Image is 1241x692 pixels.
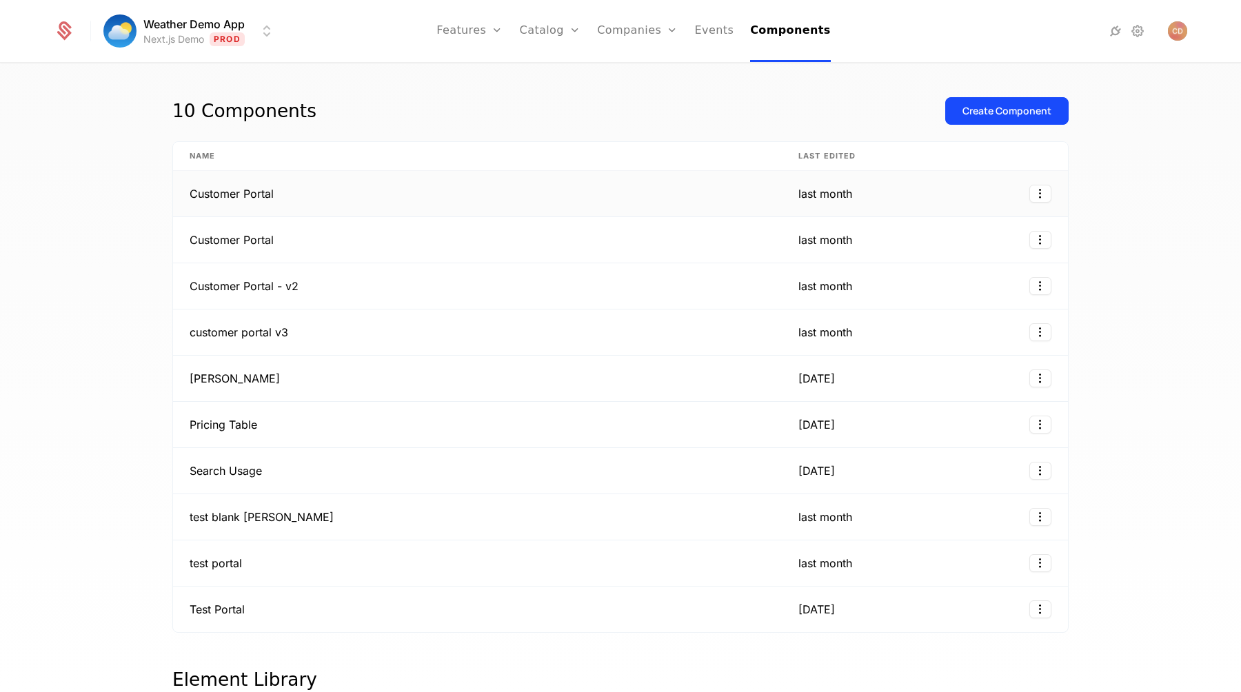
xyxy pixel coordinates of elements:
[1029,231,1051,249] button: Select action
[1029,462,1051,480] button: Select action
[1029,508,1051,526] button: Select action
[798,324,862,340] div: last month
[798,416,862,433] div: [DATE]
[798,462,862,479] div: [DATE]
[798,232,862,248] div: last month
[172,97,316,125] div: 10 Components
[1168,21,1187,41] button: Open user button
[798,509,862,525] div: last month
[945,97,1069,125] button: Create Component
[1107,23,1124,39] a: Integrations
[103,14,137,48] img: Weather Demo App
[143,16,245,32] span: Weather Demo App
[173,171,782,217] td: Customer Portal
[210,32,245,46] span: Prod
[1029,277,1051,295] button: Select action
[173,356,782,402] td: [PERSON_NAME]
[782,142,878,171] th: Last edited
[173,402,782,448] td: Pricing Table
[1029,416,1051,434] button: Select action
[798,185,862,202] div: last month
[1029,185,1051,203] button: Select action
[798,555,862,571] div: last month
[173,217,782,263] td: Customer Portal
[173,309,782,356] td: customer portal v3
[173,263,782,309] td: Customer Portal - v2
[1029,323,1051,341] button: Select action
[108,16,275,46] button: Select environment
[1129,23,1146,39] a: Settings
[1029,600,1051,618] button: Select action
[1029,554,1051,572] button: Select action
[962,104,1051,118] div: Create Component
[173,448,782,494] td: Search Usage
[1168,21,1187,41] img: Cole Demo
[173,540,782,587] td: test portal
[798,278,862,294] div: last month
[143,32,204,46] div: Next.js Demo
[798,601,862,618] div: [DATE]
[173,494,782,540] td: test blank [PERSON_NAME]
[1029,369,1051,387] button: Select action
[798,370,862,387] div: [DATE]
[173,142,782,171] th: Name
[173,587,782,632] td: Test Portal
